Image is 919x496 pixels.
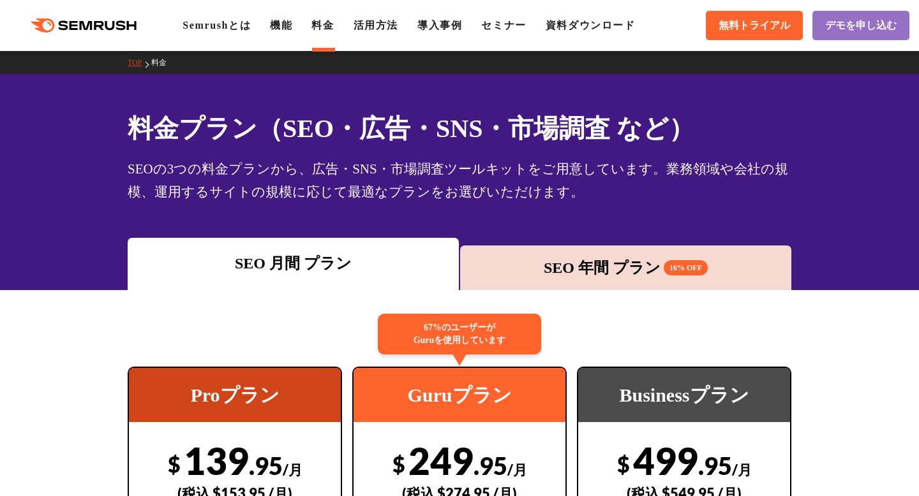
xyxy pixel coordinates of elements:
span: 無料トライアル [719,19,790,33]
span: .95 [249,451,283,480]
a: 料金 [311,20,334,31]
div: Guruプラン [354,368,565,422]
a: TOP [128,58,151,67]
a: 料金 [151,58,176,67]
span: .95 [474,451,507,480]
span: .95 [698,451,732,480]
span: /月 [283,461,303,478]
a: デモを申し込む [812,11,909,40]
a: 無料トライアル [706,11,803,40]
h1: 料金プラン（SEO・広告・SNS・市場調査 など） [128,110,791,147]
span: /月 [732,461,752,478]
a: 機能 [270,20,292,31]
a: 活用方法 [354,20,398,31]
a: Semrushとは [183,20,251,31]
div: SEO 月間 プラン [134,252,452,275]
div: 67%のユーザーが Guruを使用しています [378,314,541,354]
a: セミナー [481,20,526,31]
span: /月 [507,461,527,478]
div: SEO 年間 プラン [467,256,785,279]
a: 資料ダウンロード [546,20,636,31]
span: デモを申し込む [825,19,897,33]
span: $ [617,451,630,477]
span: 16% OFF [664,260,708,275]
span: $ [168,451,181,477]
div: SEOの3つの料金プランから、広告・SNS・市場調査ツールキットをご用意しています。業務領域や会社の規模、運用するサイトの規模に応じて最適なプランをお選びいただけます。 [128,157,791,203]
div: Businessプラン [578,368,790,422]
a: 導入事例 [417,20,462,31]
div: Proプラン [129,368,341,422]
span: $ [392,451,405,477]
